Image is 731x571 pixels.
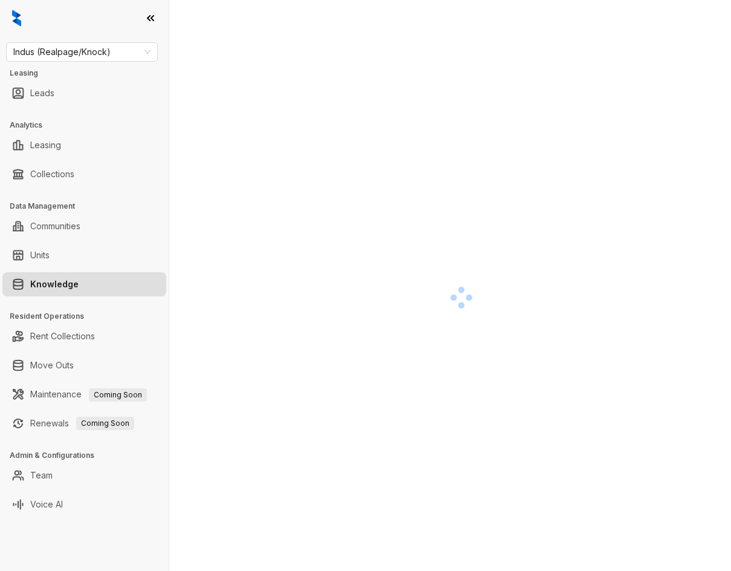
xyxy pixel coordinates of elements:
a: Leads [30,81,54,105]
li: Rent Collections [2,324,166,348]
img: logo [12,10,21,27]
li: Voice AI [2,492,166,517]
h3: Resident Operations [10,311,169,322]
li: Maintenance [2,382,166,406]
span: Coming Soon [89,388,147,402]
h3: Data Management [10,201,169,212]
a: Collections [30,162,74,186]
li: Units [2,243,166,267]
li: Leasing [2,133,166,157]
span: Coming Soon [76,417,134,430]
li: Communities [2,214,166,238]
a: Units [30,243,50,267]
a: Move Outs [30,353,74,377]
a: Team [30,463,53,488]
a: RenewalsComing Soon [30,411,134,436]
h3: Leasing [10,68,169,79]
a: Knowledge [30,272,79,296]
a: Rent Collections [30,324,95,348]
li: Team [2,463,166,488]
h3: Admin & Configurations [10,450,169,461]
li: Leads [2,81,166,105]
li: Move Outs [2,353,166,377]
a: Voice AI [30,492,63,517]
a: Leasing [30,133,61,157]
span: Indus (Realpage/Knock) [13,43,151,61]
a: Communities [30,214,80,238]
li: Renewals [2,411,166,436]
h3: Analytics [10,120,169,131]
li: Collections [2,162,166,186]
li: Knowledge [2,272,166,296]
